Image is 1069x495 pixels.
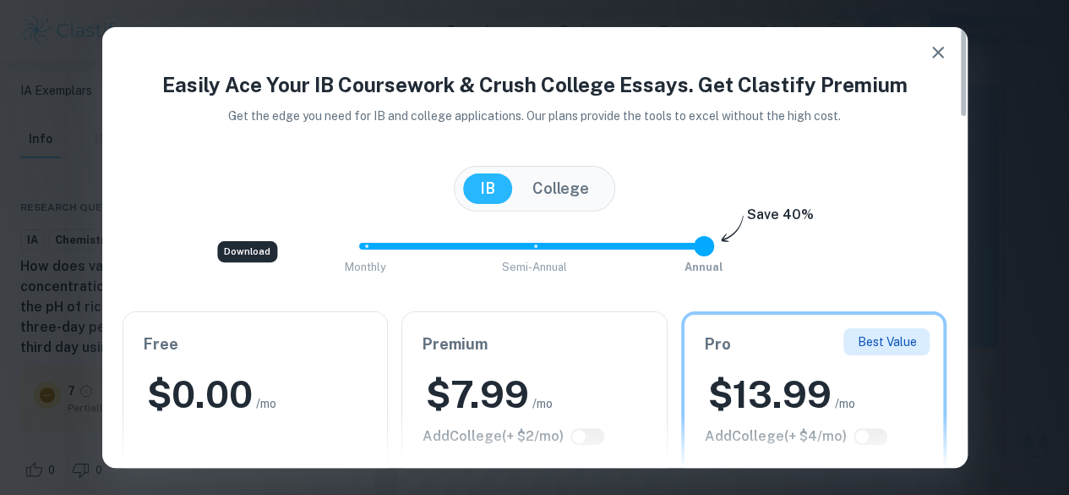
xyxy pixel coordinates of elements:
span: Monthly [345,261,386,273]
p: Get the edge you need for IB and college applications. Our plans provide the tools to excel witho... [205,107,864,125]
h6: Pro [705,333,924,356]
h6: Free [144,333,368,356]
h4: Easily Ace Your IB Coursework & Crush College Essays. Get Clastify Premium [123,69,947,100]
h2: $ 0.00 [147,370,253,420]
p: Best Value [857,333,916,351]
h6: Premium [423,333,646,356]
span: /mo [835,394,855,413]
span: /mo [256,394,276,413]
div: Download [217,241,277,262]
h6: Save 40% [747,205,814,234]
img: subscription-arrow.svg [721,215,744,244]
h2: $ 7.99 [426,370,529,420]
span: /mo [532,394,553,413]
span: Annual [684,261,723,273]
h2: $ 13.99 [708,370,832,420]
button: College [515,173,606,204]
button: IB [463,173,512,204]
span: Semi-Annual [502,261,567,273]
